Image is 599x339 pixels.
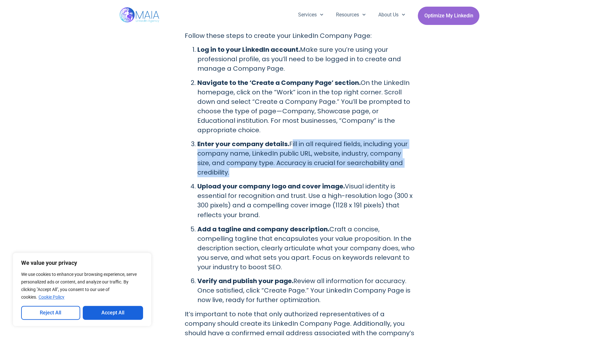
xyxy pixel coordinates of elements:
strong: Log in to your LinkedIn account. [197,45,300,54]
a: About Us [372,7,411,23]
strong: Upload your company logo and cover image. [197,182,345,191]
a: Services [292,7,330,23]
div: We value your privacy [13,253,152,326]
nav: Menu [292,7,412,23]
a: Optimize My Linkedin [418,7,479,25]
p: We use cookies to enhance your browsing experience, serve personalized ads or content, and analyz... [21,271,143,301]
a: Resources [330,7,372,23]
a: Cookie Policy [38,294,65,300]
strong: Verify and publish your page. [197,276,293,285]
p: Visual identity is essential for recognition and trust. Use a high-resolution logo (300 x 300 pix... [197,181,415,219]
p: We value your privacy [21,259,143,267]
button: Reject All [21,306,80,320]
span: Optimize My Linkedin [424,10,473,22]
strong: Enter your company details. [197,140,289,148]
p: On the LinkedIn homepage, click on the “Work” icon in the top right corner. Scroll down and selec... [197,78,415,135]
strong: Add a tagline and company description. [197,224,329,233]
strong: Navigate to the ‘Create a Company Page’ section. [197,78,361,87]
button: Accept All [83,306,143,320]
p: Make sure you’re using your professional profile, as you’ll need to be logged in to create and ma... [197,45,415,73]
p: Review all information for accuracy. Once satisfied, click “Create Page.” Your LinkedIn Company P... [197,276,415,304]
p: Follow these steps to create your LinkedIn Company Page: [185,31,415,40]
p: Fill in all required fields, including your company name, LinkedIn public URL, website, industry,... [197,139,415,177]
p: Craft a concise, compelling tagline that encapsulates your value proposition. In the description ... [197,224,415,271]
